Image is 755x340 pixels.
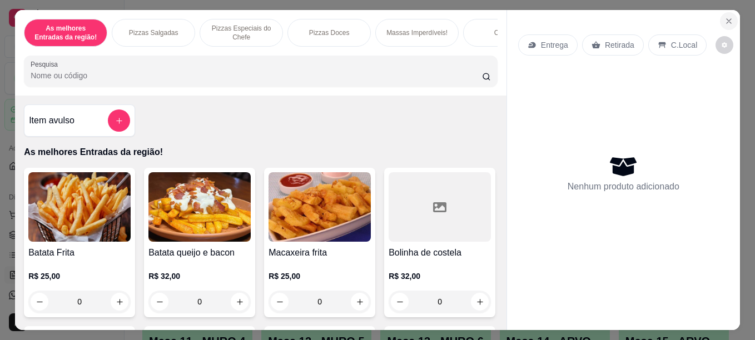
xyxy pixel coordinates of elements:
[309,28,350,37] p: Pizzas Doces
[391,293,409,311] button: decrease-product-quantity
[389,246,491,259] h4: Bolinha de costela
[269,271,371,282] p: R$ 25,00
[471,293,489,311] button: increase-product-quantity
[111,293,128,311] button: increase-product-quantity
[24,146,498,159] p: As melhores Entradas da região!
[671,39,697,51] p: C.Local
[31,59,62,69] label: Pesquisa
[720,12,738,30] button: Close
[31,293,48,311] button: decrease-product-quantity
[148,246,251,259] h4: Batata queijo e bacon
[29,114,74,127] h4: Item avulso
[28,271,131,282] p: R$ 25,00
[129,28,178,37] p: Pizzas Salgadas
[108,109,130,132] button: add-separate-item
[568,180,679,193] p: Nenhum produto adicionado
[28,172,131,242] img: product-image
[541,39,568,51] p: Entrega
[716,36,733,54] button: decrease-product-quantity
[389,271,491,282] p: R$ 32,00
[269,246,371,259] h4: Macaxeira frita
[269,172,371,242] img: product-image
[31,70,482,81] input: Pesquisa
[33,24,98,42] p: As melhores Entradas da região!
[209,24,274,42] p: Pizzas Especiais do Chefe
[148,271,251,282] p: R$ 32,00
[605,39,634,51] p: Retirada
[151,293,168,311] button: decrease-product-quantity
[351,293,369,311] button: increase-product-quantity
[271,293,289,311] button: decrease-product-quantity
[231,293,249,311] button: increase-product-quantity
[386,28,448,37] p: Massas Imperdíveis!
[148,172,251,242] img: product-image
[28,246,131,259] h4: Batata Frita
[494,28,516,37] p: Carnes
